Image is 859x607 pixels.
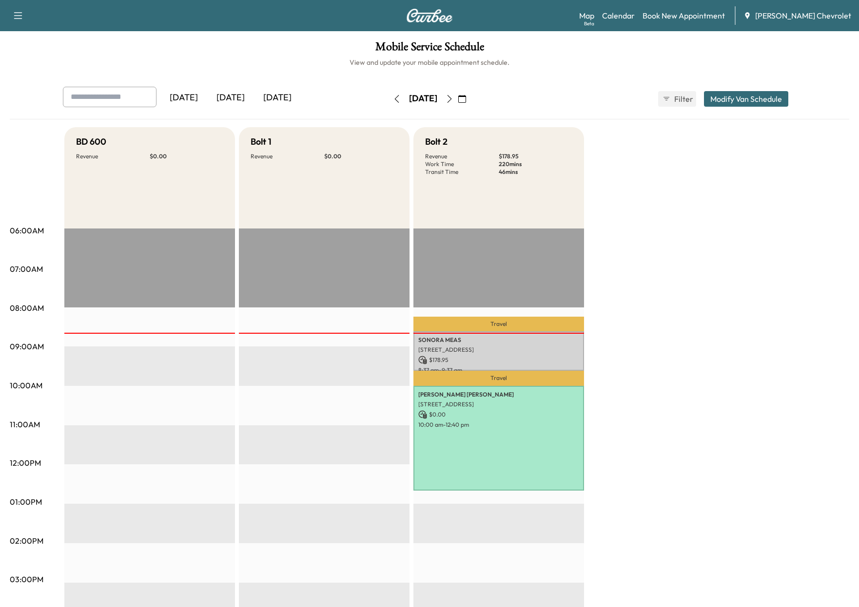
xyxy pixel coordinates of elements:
span: Filter [674,93,692,105]
p: 07:00AM [10,263,43,275]
p: 03:00PM [10,573,43,585]
p: 12:00PM [10,457,41,469]
p: 02:00PM [10,535,43,547]
p: 10:00 am - 12:40 pm [418,421,579,429]
p: $ 0.00 [150,152,223,160]
div: [DATE] [207,87,254,109]
p: 01:00PM [10,496,42,508]
p: Transit Time [425,168,499,176]
div: [DATE] [160,87,207,109]
p: Revenue [425,152,499,160]
p: 220 mins [499,160,572,168]
p: [STREET_ADDRESS] [418,346,579,354]
p: 08:00AM [10,302,44,314]
p: Revenue [251,152,324,160]
p: 11:00AM [10,418,40,430]
p: Revenue [76,152,150,160]
h1: Mobile Service Schedule [10,41,849,57]
h5: Bolt 1 [251,135,272,149]
p: $ 178.95 [418,356,579,364]
h5: Bolt 2 [425,135,448,149]
p: 09:00AM [10,341,44,352]
p: 8:37 am - 9:37 am [418,366,579,374]
img: Curbee Logo [406,9,453,22]
p: 06:00AM [10,225,44,236]
button: Filter [658,91,696,107]
a: Book New Appointment [643,10,725,21]
p: Work Time [425,160,499,168]
p: [STREET_ADDRESS] [418,400,579,408]
div: [DATE] [409,93,437,105]
h6: View and update your mobile appointment schedule. [10,57,849,67]
p: Travel [413,317,584,331]
p: $ 0.00 [418,410,579,419]
p: 10:00AM [10,379,42,391]
p: Travel [413,371,584,386]
a: MapBeta [579,10,594,21]
p: $ 178.95 [499,152,572,160]
p: [PERSON_NAME] [PERSON_NAME] [418,391,579,398]
p: $ 0.00 [324,152,398,160]
p: SONORA MEAS [418,336,579,344]
span: [PERSON_NAME] Chevrolet [755,10,851,21]
a: Calendar [602,10,635,21]
div: [DATE] [254,87,301,109]
button: Modify Van Schedule [704,91,788,107]
h5: BD 600 [76,135,106,149]
p: 46 mins [499,168,572,176]
div: Beta [584,20,594,27]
